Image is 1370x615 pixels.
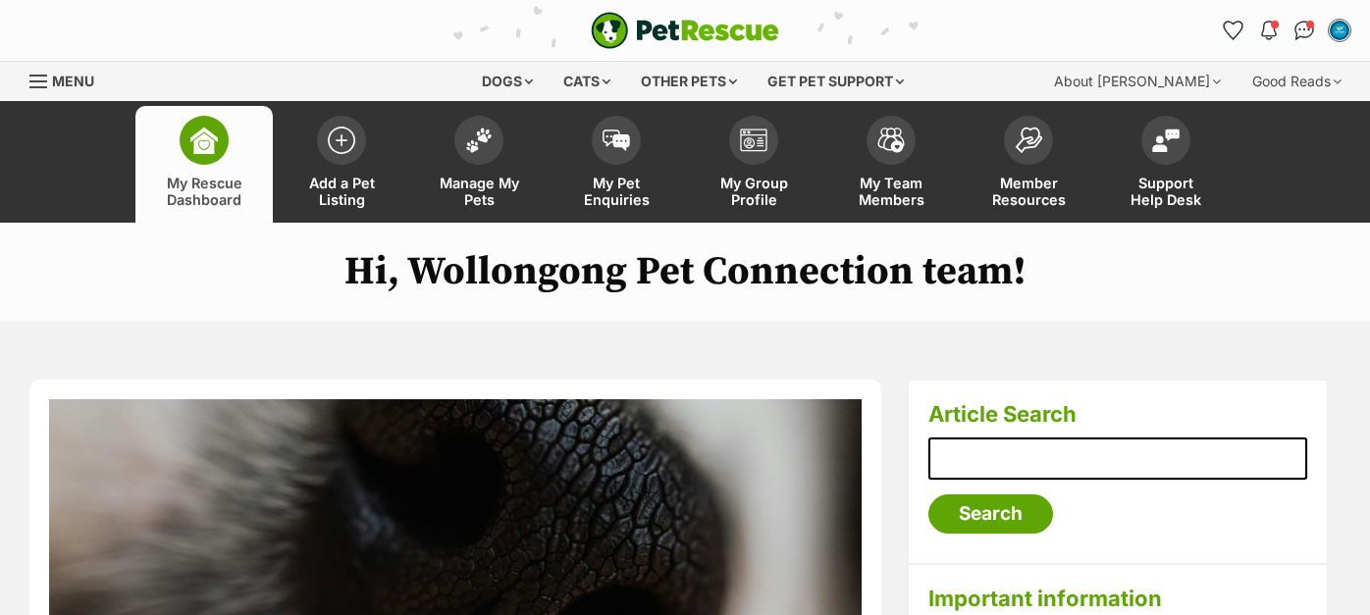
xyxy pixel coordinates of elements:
ul: Account quick links [1218,15,1355,46]
a: Support Help Desk [1097,106,1235,223]
a: Member Resources [960,106,1097,223]
a: My Pet Enquiries [548,106,685,223]
span: Menu [52,73,94,89]
img: add-pet-listing-icon-0afa8454b4691262ce3f59096e99ab1cd57d4a30225e0717b998d2c9b9846f56.svg [328,127,355,154]
div: About [PERSON_NAME] [1040,62,1235,101]
div: Cats [550,62,624,101]
img: member-resources-icon-8e73f808a243e03378d46382f2149f9095a855e16c252ad45f914b54edf8863c.svg [1015,127,1042,153]
a: Add a Pet Listing [273,106,410,223]
div: Dogs [468,62,547,101]
a: Favourites [1218,15,1249,46]
input: Search [928,494,1053,534]
img: team-members-icon-5396bd8760b3fe7c0b43da4ab00e1e3bb1a5d9ba89233759b79545d2d3fc5d0d.svg [877,128,905,153]
a: My Rescue Dashboard [135,106,273,223]
a: PetRescue [591,12,779,49]
a: Conversations [1289,15,1320,46]
img: logo-e224e6f780fb5917bec1dbf3a21bbac754714ae5b6737aabdf751b685950b380.svg [591,12,779,49]
button: Notifications [1253,15,1285,46]
img: dashboard-icon-eb2f2d2d3e046f16d808141f083e7271f6b2e854fb5c12c21221c1fb7104beca.svg [190,127,218,154]
img: notifications-46538b983faf8c2785f20acdc204bb7945ddae34d4c08c2a6579f10ce5e182be.svg [1261,21,1277,40]
h3: Important information [928,585,1307,612]
div: Good Reads [1238,62,1355,101]
span: Add a Pet Listing [297,175,386,208]
img: Emily Middleton profile pic [1330,21,1349,40]
img: chat-41dd97257d64d25036548639549fe6c8038ab92f7586957e7f3b1b290dea8141.svg [1294,21,1315,40]
span: Manage My Pets [435,175,523,208]
div: Other pets [627,62,751,101]
h3: Article Search [928,400,1307,428]
div: Get pet support [754,62,918,101]
span: My Group Profile [710,175,798,208]
button: My account [1324,15,1355,46]
img: pet-enquiries-icon-7e3ad2cf08bfb03b45e93fb7055b45f3efa6380592205ae92323e6603595dc1f.svg [603,129,630,151]
a: Menu [29,62,108,97]
a: My Group Profile [685,106,822,223]
img: help-desk-icon-fdf02630f3aa405de69fd3d07c3f3aa587a6932b1a1747fa1d2bba05be0121f9.svg [1152,128,1180,152]
a: Manage My Pets [410,106,548,223]
img: manage-my-pets-icon-02211641906a0b7f246fdf0571729dbe1e7629f14944591b6c1af311fb30b64b.svg [465,128,493,153]
span: My Team Members [847,175,935,208]
span: Support Help Desk [1122,175,1210,208]
span: Member Resources [984,175,1073,208]
img: group-profile-icon-3fa3cf56718a62981997c0bc7e787c4b2cf8bcc04b72c1350f741eb67cf2f40e.svg [740,128,767,152]
a: My Team Members [822,106,960,223]
span: My Pet Enquiries [572,175,660,208]
span: My Rescue Dashboard [160,175,248,208]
